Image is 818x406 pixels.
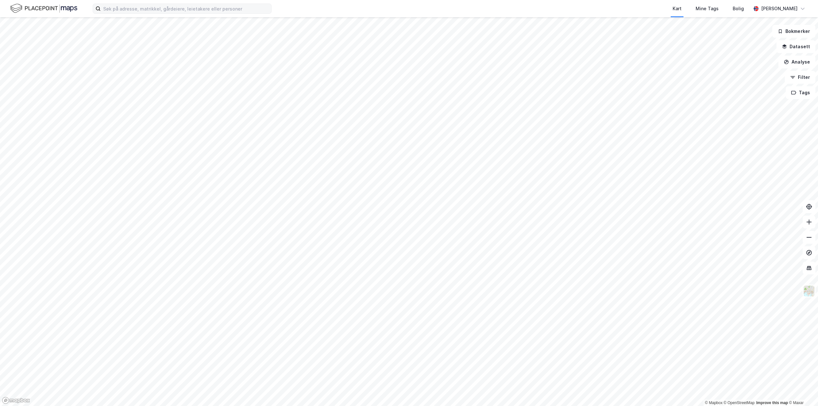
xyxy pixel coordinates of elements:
img: logo.f888ab2527a4732fd821a326f86c7f29.svg [10,3,77,14]
div: Kart [673,5,682,12]
button: Analyse [778,56,815,68]
div: Mine Tags [696,5,719,12]
div: Bolig [733,5,744,12]
iframe: Chat Widget [786,375,818,406]
button: Bokmerker [772,25,815,38]
a: Mapbox homepage [2,397,30,404]
a: Improve this map [756,401,788,405]
div: [PERSON_NAME] [761,5,798,12]
input: Søk på adresse, matrikkel, gårdeiere, leietakere eller personer [101,4,271,13]
button: Datasett [776,40,815,53]
a: Mapbox [705,401,722,405]
img: Z [803,285,815,297]
button: Filter [785,71,815,84]
a: OpenStreetMap [724,401,755,405]
div: Kontrollprogram for chat [786,375,818,406]
button: Tags [786,86,815,99]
